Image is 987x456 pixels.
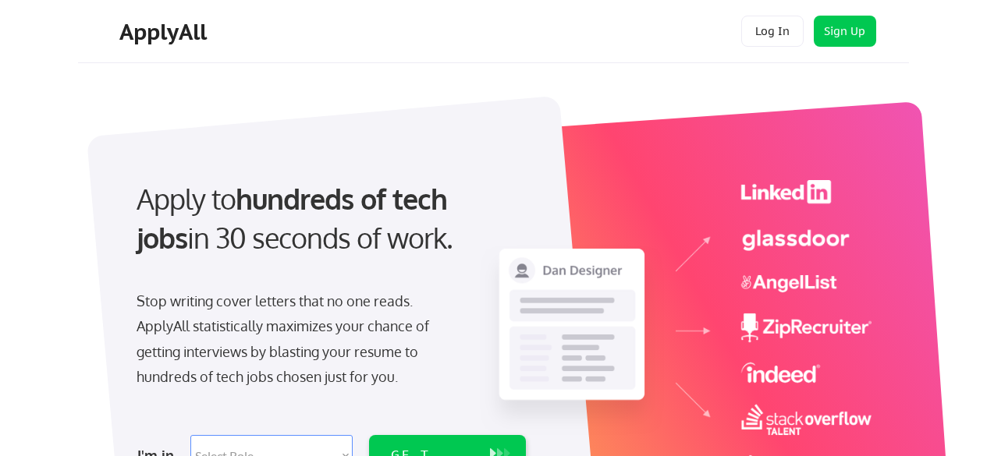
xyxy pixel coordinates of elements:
div: Apply to in 30 seconds of work. [137,179,520,258]
div: Stop writing cover letters that no one reads. ApplyAll statistically maximizes your chance of get... [137,288,457,390]
div: ApplyAll [119,19,211,45]
strong: hundreds of tech jobs [137,181,454,255]
button: Log In [741,16,804,47]
button: Sign Up [814,16,876,47]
